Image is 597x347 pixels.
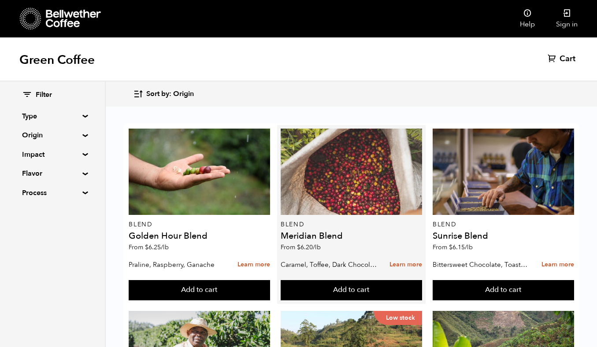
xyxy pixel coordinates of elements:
p: Blend [281,221,422,228]
span: $ [297,243,300,251]
a: Learn more [237,255,270,274]
span: From [433,243,473,251]
button: Sort by: Origin [133,84,194,104]
p: Caramel, Toffee, Dark Chocolate [281,258,377,271]
summary: Type [22,111,83,122]
p: Blend [129,221,270,228]
span: $ [449,243,452,251]
span: Cart [560,54,575,64]
a: Cart [548,54,578,64]
summary: Impact [22,149,83,160]
span: /lb [161,243,169,251]
button: Add to cart [129,280,270,300]
bdi: 6.15 [449,243,473,251]
summary: Origin [22,130,83,140]
h4: Sunrise Blend [433,232,574,240]
h4: Meridian Blend [281,232,422,240]
h4: Golden Hour Blend [129,232,270,240]
bdi: 6.20 [297,243,321,251]
span: $ [145,243,148,251]
p: Bittersweet Chocolate, Toasted Marshmallow, Candied Orange, Praline [433,258,529,271]
h1: Green Coffee [19,52,95,68]
summary: Flavor [22,168,83,179]
button: Add to cart [433,280,574,300]
p: Praline, Raspberry, Ganache [129,258,225,271]
p: Low stock [374,311,422,325]
span: From [129,243,169,251]
bdi: 6.25 [145,243,169,251]
span: From [281,243,321,251]
summary: Process [22,188,83,198]
a: Learn more [541,255,574,274]
button: Add to cart [281,280,422,300]
span: /lb [313,243,321,251]
p: Blend [433,221,574,228]
a: Learn more [389,255,422,274]
span: /lb [465,243,473,251]
span: Filter [36,90,52,100]
span: Sort by: Origin [146,89,194,99]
